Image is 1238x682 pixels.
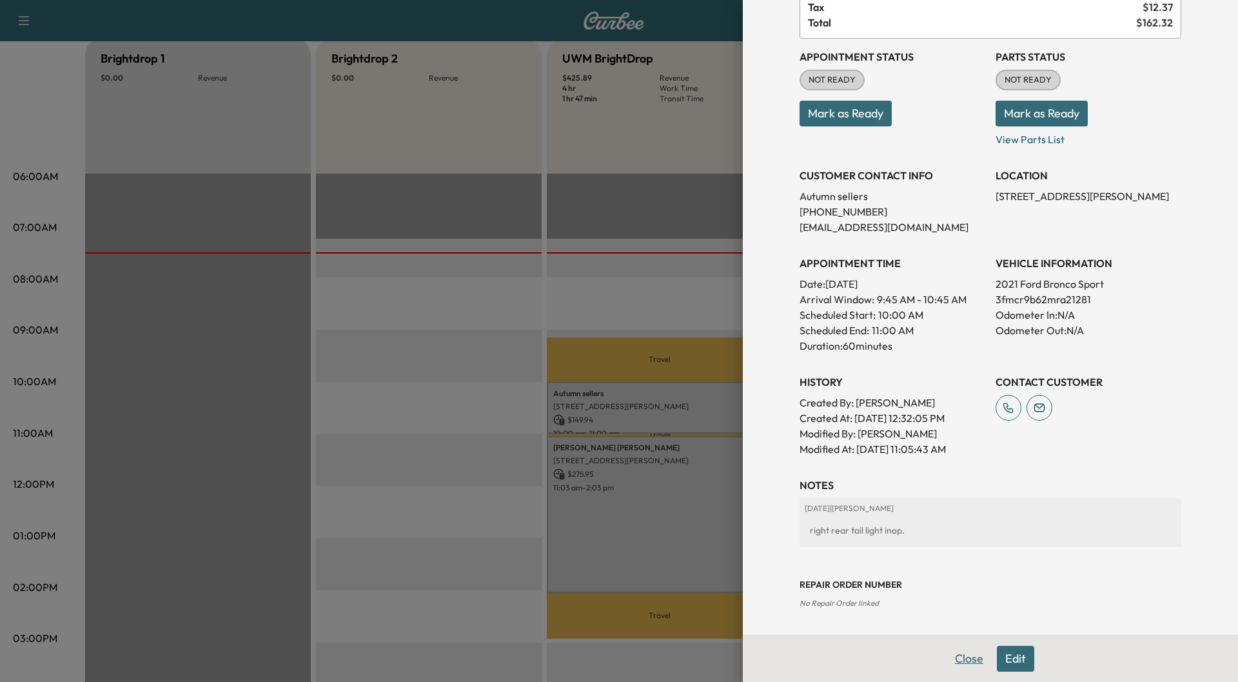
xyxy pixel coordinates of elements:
[800,276,985,292] p: Date: [DATE]
[996,276,1181,292] p: 2021 Ford Bronco Sport
[996,292,1181,307] p: 3fmcr9b62mra21281
[800,168,985,183] h3: CUSTOMER CONTACT INFO
[996,126,1181,147] p: View Parts List
[800,307,876,323] p: Scheduled Start:
[1136,15,1173,30] span: $ 162.32
[996,323,1181,338] p: Odometer Out: N/A
[805,519,1176,542] div: right rear tail light inop.
[996,374,1181,390] h3: CONTACT CUSTOMER
[800,374,985,390] h3: History
[800,338,985,354] p: Duration: 60 minutes
[800,441,985,457] p: Modified At : [DATE] 11:05:43 AM
[872,323,914,338] p: 11:00 AM
[800,101,892,126] button: Mark as Ready
[808,15,1136,30] span: Total
[800,256,985,271] h3: APPOINTMENT TIME
[996,101,1088,126] button: Mark as Ready
[805,503,1176,514] p: [DATE] | [PERSON_NAME]
[996,307,1181,323] p: Odometer In: N/A
[800,410,985,426] p: Created At : [DATE] 12:32:05 PM
[947,646,992,672] button: Close
[878,307,923,323] p: 10:00 AM
[800,578,1181,591] h3: Repair Order number
[800,219,985,235] p: [EMAIL_ADDRESS][DOMAIN_NAME]
[800,426,985,441] p: Modified By : [PERSON_NAME]
[800,477,1181,493] h3: NOTES
[800,204,985,219] p: [PHONE_NUMBER]
[877,292,967,307] span: 9:45 AM - 10:45 AM
[996,168,1181,183] h3: LOCATION
[997,74,1059,86] span: NOT READY
[800,49,985,65] h3: Appointment Status
[800,188,985,204] p: Autumn sellers
[800,323,869,338] p: Scheduled End:
[801,74,863,86] span: NOT READY
[800,292,985,307] p: Arrival Window:
[996,256,1181,271] h3: VEHICLE INFORMATION
[800,395,985,410] p: Created By : [PERSON_NAME]
[996,49,1181,65] h3: Parts Status
[800,598,879,608] span: No Repair Order linked
[996,188,1181,204] p: [STREET_ADDRESS][PERSON_NAME]
[997,646,1034,672] button: Edit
